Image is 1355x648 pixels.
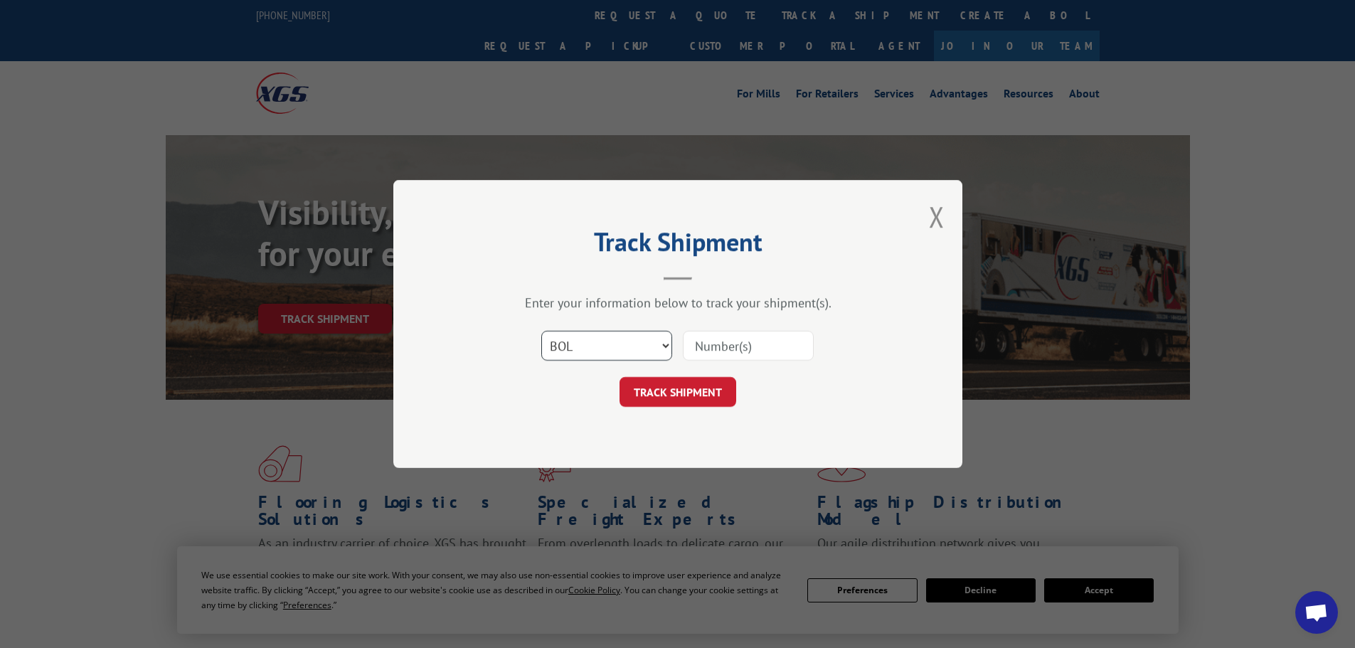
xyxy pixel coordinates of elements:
div: Open chat [1295,591,1338,634]
input: Number(s) [683,331,814,361]
h2: Track Shipment [464,232,891,259]
button: TRACK SHIPMENT [620,377,736,407]
div: Enter your information below to track your shipment(s). [464,294,891,311]
button: Close modal [929,198,945,235]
